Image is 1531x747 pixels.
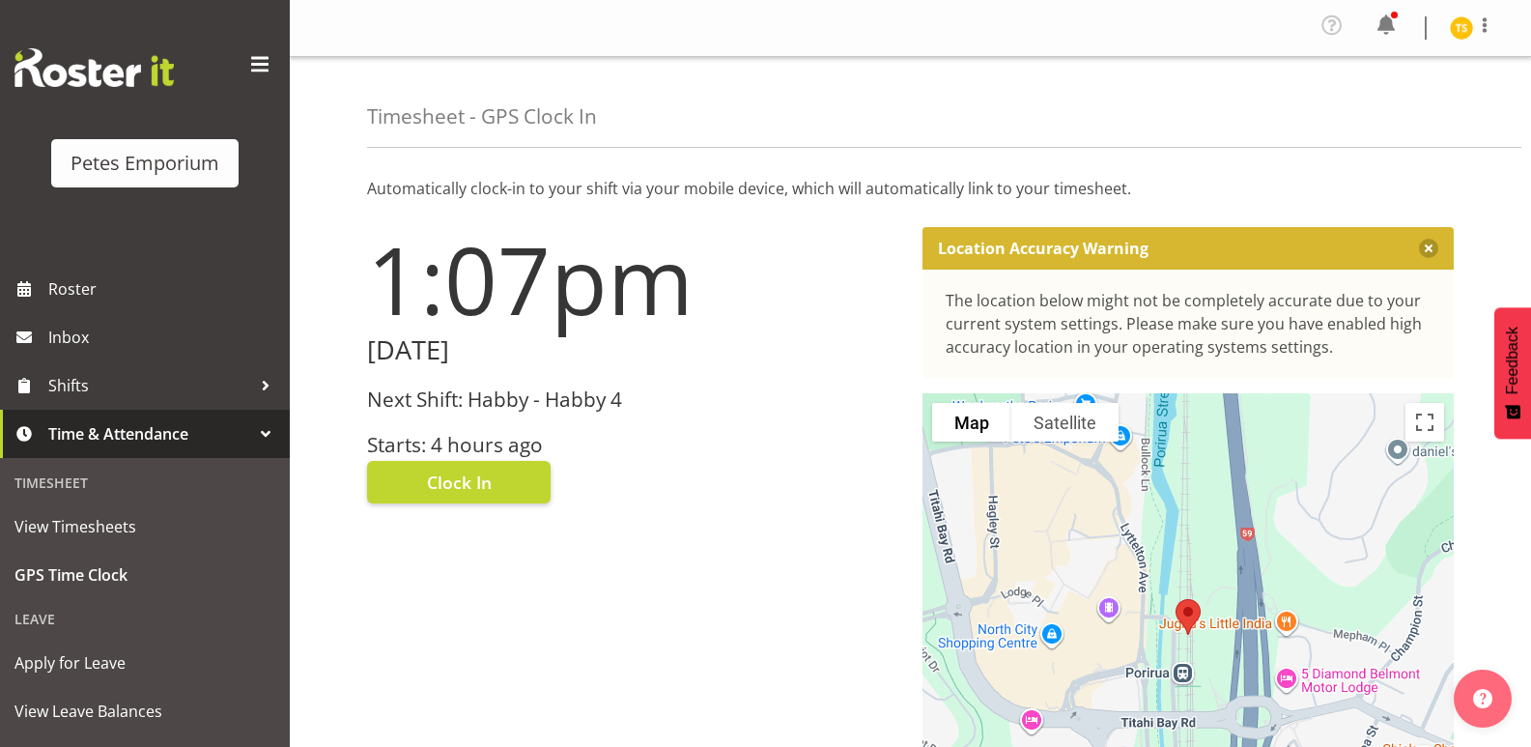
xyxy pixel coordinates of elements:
[5,463,285,503] div: Timesheet
[367,335,899,365] h2: [DATE]
[938,239,1148,258] p: Location Accuracy Warning
[5,599,285,639] div: Leave
[14,697,275,726] span: View Leave Balances
[367,177,1454,200] p: Automatically clock-in to your shift via your mobile device, which will automatically link to you...
[1419,239,1438,258] button: Close message
[367,434,899,456] h3: Starts: 4 hours ago
[5,687,285,735] a: View Leave Balances
[5,551,285,599] a: GPS Time Clock
[367,105,597,128] h4: Timesheet - GPS Clock In
[1473,689,1492,708] img: help-xxl-2.png
[48,419,251,448] span: Time & Attendance
[367,388,899,411] h3: Next Shift: Habby - Habby 4
[5,503,285,551] a: View Timesheets
[1405,403,1444,442] button: Toggle fullscreen view
[932,403,1011,442] button: Show street map
[48,371,251,400] span: Shifts
[1504,327,1521,394] span: Feedback
[1011,403,1119,442] button: Show satellite imagery
[367,461,551,503] button: Clock In
[946,289,1432,359] div: The location below might not be completely accurate due to your current system settings. Please m...
[14,560,275,589] span: GPS Time Clock
[14,512,275,541] span: View Timesheets
[48,274,280,303] span: Roster
[1494,307,1531,439] button: Feedback - Show survey
[48,323,280,352] span: Inbox
[14,648,275,677] span: Apply for Leave
[14,48,174,87] img: Rosterit website logo
[427,470,492,495] span: Clock In
[367,227,899,331] h1: 1:07pm
[5,639,285,687] a: Apply for Leave
[1450,16,1473,40] img: tamara-straker11292.jpg
[71,149,219,178] div: Petes Emporium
